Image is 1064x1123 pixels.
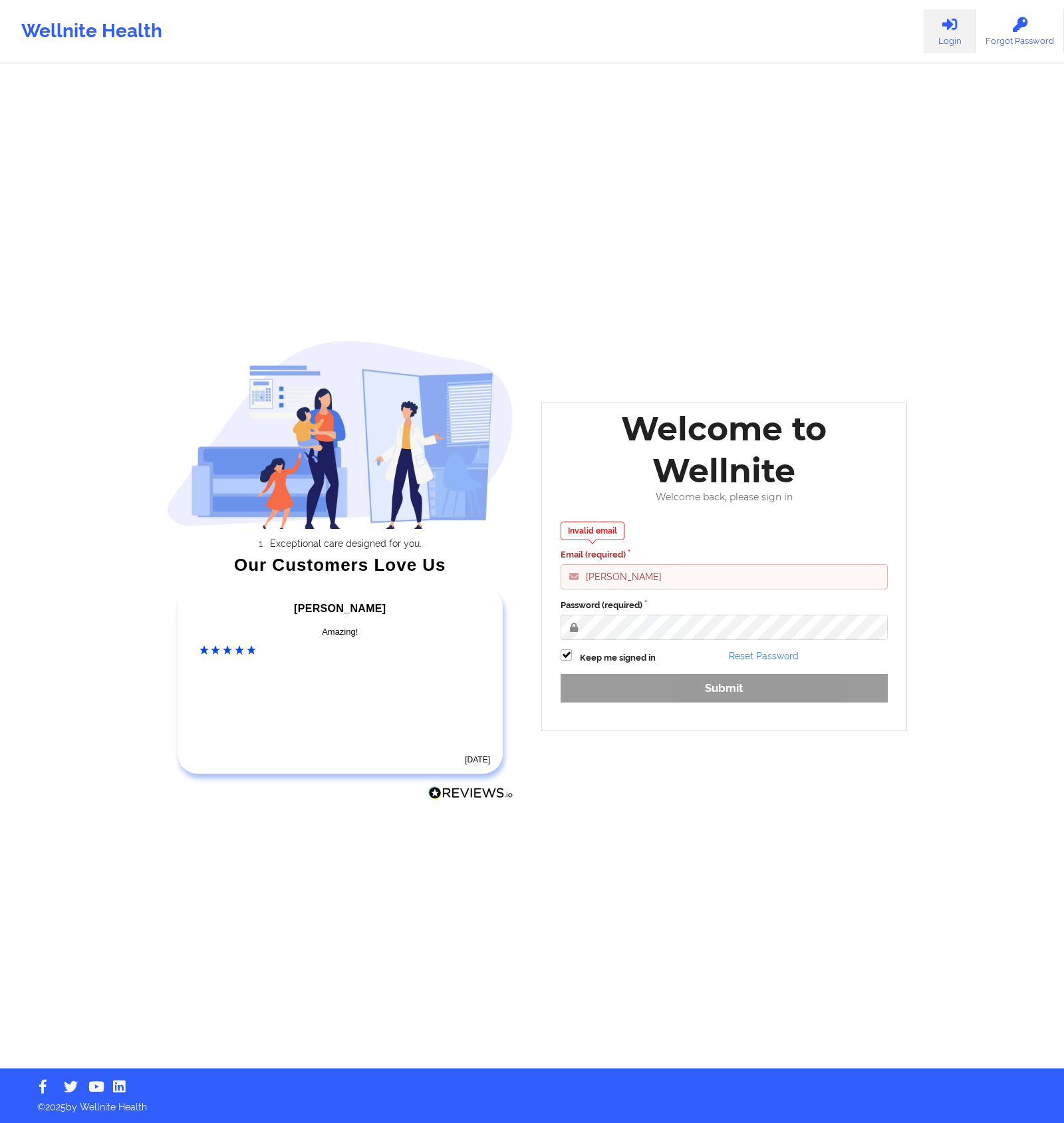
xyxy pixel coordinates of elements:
[294,603,386,614] span: [PERSON_NAME]
[976,9,1064,53] a: Forgot Password
[561,599,888,612] label: Password (required)
[561,522,624,540] div: Invalid email
[551,408,897,492] div: Welcome to Wellnite
[924,9,976,53] a: Login
[199,625,481,639] div: Amazing!
[580,651,656,665] label: Keep me signed in
[178,538,513,549] li: Exceptional care designed for you.
[167,558,514,571] div: Our Customers Love Us
[428,786,513,800] img: Reviews.io Logo
[465,755,490,764] time: [DATE]
[551,492,897,503] div: Welcome back, please sign in
[561,564,888,589] input: Email address
[561,548,888,561] label: Email (required)
[428,786,513,804] a: Reviews.io Logo
[729,651,799,661] a: Reset Password
[167,340,514,528] img: wellnite-auth-hero_200.c722682e.png
[28,1091,1036,1114] p: © 2025 by Wellnite Health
